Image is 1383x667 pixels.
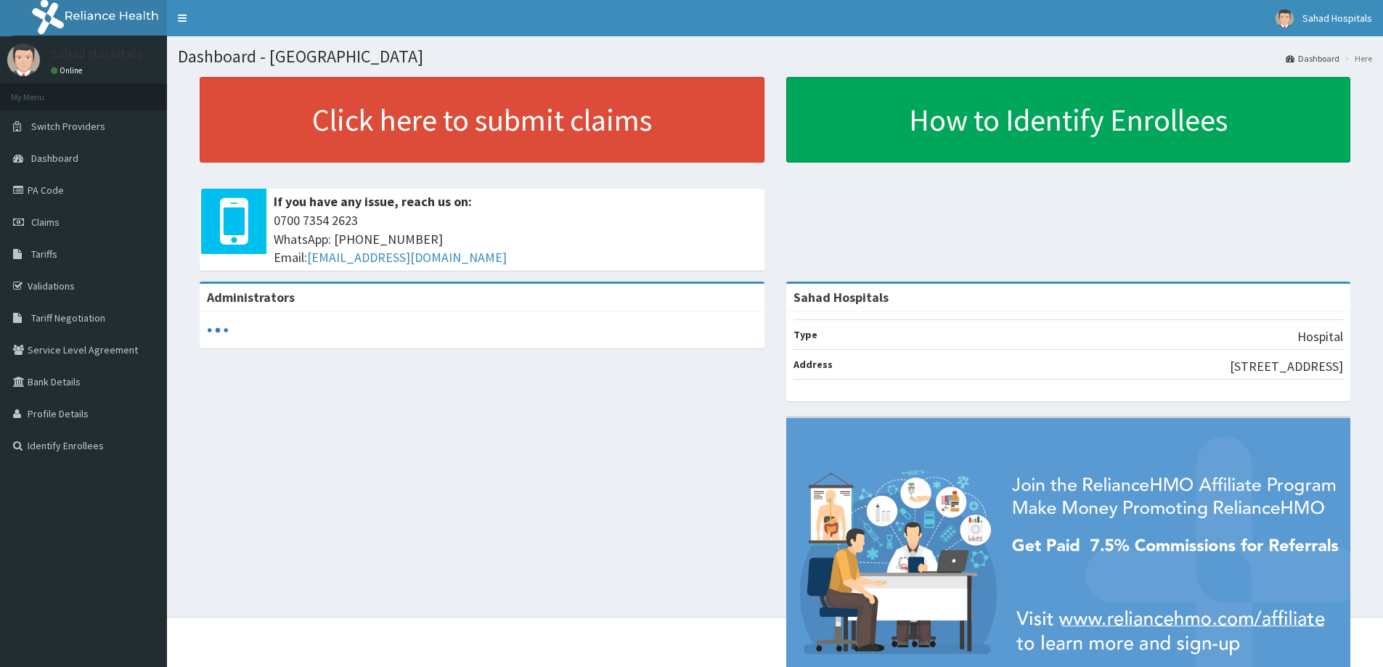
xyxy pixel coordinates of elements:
[794,289,889,306] strong: Sahad Hospitals
[1297,327,1343,346] p: Hospital
[1302,12,1372,25] span: Sahad Hospitals
[31,120,105,133] span: Switch Providers
[274,193,472,210] b: If you have any issue, reach us on:
[31,152,78,165] span: Dashboard
[7,44,40,76] img: User Image
[786,77,1351,163] a: How to Identify Enrollees
[1341,52,1372,65] li: Here
[51,47,142,60] p: Sahad Hospitals
[207,289,295,306] b: Administrators
[1230,357,1343,376] p: [STREET_ADDRESS]
[274,211,757,267] span: 0700 7354 2623 WhatsApp: [PHONE_NUMBER] Email:
[31,311,105,324] span: Tariff Negotiation
[794,358,833,371] b: Address
[1286,52,1339,65] a: Dashboard
[31,247,57,261] span: Tariffs
[31,216,60,229] span: Claims
[178,47,1372,66] h1: Dashboard - [GEOGRAPHIC_DATA]
[794,328,817,341] b: Type
[1276,9,1294,28] img: User Image
[200,77,764,163] a: Click here to submit claims
[51,65,86,75] a: Online
[307,249,507,266] a: [EMAIL_ADDRESS][DOMAIN_NAME]
[207,319,229,341] svg: audio-loading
